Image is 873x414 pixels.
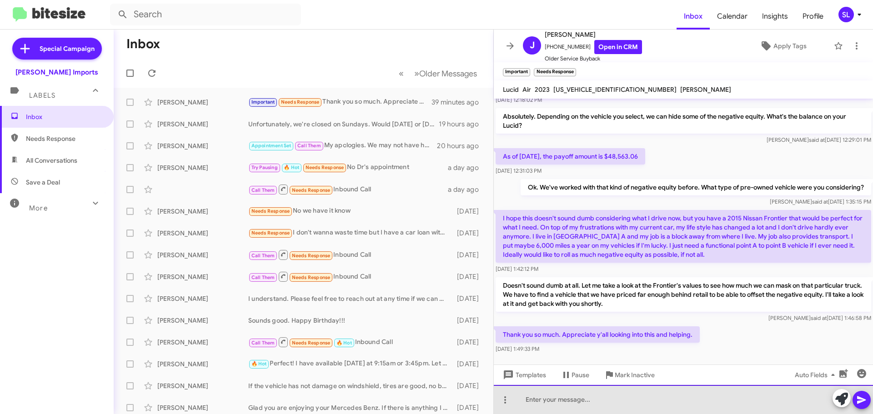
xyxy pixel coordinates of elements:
a: Profile [795,3,831,30]
p: Absolutely. Depending on the vehicle you select, we can hide some of the negative equity. What's ... [496,108,871,134]
span: Needs Response [306,165,344,170]
div: [PERSON_NAME] [157,294,248,303]
p: Doesn't sound dumb at all. Let me take a look at the Frontier's values to see how much we can mas... [496,277,871,312]
button: Next [409,64,482,83]
span: Lucid [503,85,519,94]
span: [DATE] 12:18:02 PM [496,96,542,103]
p: As of [DATE], the payoff amount is $48,563.06 [496,148,645,165]
div: Inbound Call [248,184,448,195]
span: More [29,204,48,212]
div: [PERSON_NAME] [157,207,248,216]
div: a day ago [448,163,486,172]
div: No we have it know [248,206,452,216]
span: [PERSON_NAME] [680,85,731,94]
span: Needs Response [251,208,290,214]
div: [DATE] [452,207,486,216]
div: [PERSON_NAME] [157,141,248,150]
div: Unfortunately, we're closed on Sundays. Would [DATE] or [DATE] work out for you? And yes, for a f... [248,120,439,129]
span: Call Them [251,253,275,259]
div: [PERSON_NAME] [157,163,248,172]
div: [DATE] [452,229,486,238]
div: Sounds good. Happy Birthday!!! [248,316,452,325]
span: Auto Fields [795,367,838,383]
span: « [399,68,404,79]
button: Pause [553,367,597,383]
span: [PERSON_NAME] [DATE] 1:46:58 PM [768,314,871,321]
span: [PERSON_NAME] [545,29,642,40]
div: I understand. Please feel free to reach out at any time if we can be of assistance [248,294,452,303]
span: Needs Response [26,134,103,143]
span: Older Service Buyback [545,54,642,63]
span: [DATE] 12:31:03 PM [496,167,542,174]
button: Apply Tags [736,38,829,54]
div: [PERSON_NAME] [157,338,248,347]
div: [DATE] [452,294,486,303]
span: [PERSON_NAME] [DATE] 1:35:15 PM [770,198,871,205]
span: All Conversations [26,156,77,165]
div: If the vehicle has not damage on windshield, tires are good, no body damage. It should bring betw... [248,381,452,390]
div: Inbound Call [248,336,452,348]
span: [US_VEHICLE_IDENTIFICATION_NUMBER] [553,85,677,94]
span: Insights [755,3,795,30]
span: Inbox [26,112,103,121]
div: [PERSON_NAME] [157,403,248,412]
span: Apply Tags [773,38,807,54]
span: said at [812,198,828,205]
div: [DATE] [452,272,486,281]
div: [PERSON_NAME] [157,359,248,369]
div: [DATE] [452,316,486,325]
span: Mark Inactive [615,367,655,383]
span: Try Pausing [251,165,278,170]
h1: Inbox [126,37,160,51]
span: Important [251,99,275,105]
a: Calendar [710,3,755,30]
span: Needs Response [292,274,331,280]
div: [DATE] [452,338,486,347]
span: Needs Response [292,253,331,259]
span: Appointment Set [251,143,291,149]
span: [DATE] 1:49:33 PM [496,345,539,352]
span: 🔥 Hot [251,361,267,367]
span: Call Them [251,187,275,193]
div: Glad you are enjoying your Mercedes Benz. If there is anything I can do in the future, do not hes... [248,403,452,412]
span: said at [811,314,827,321]
span: [DATE] 1:42:12 PM [496,265,538,272]
div: [PERSON_NAME] [157,120,248,129]
div: 39 minutes ago [431,98,486,107]
div: 20 hours ago [437,141,486,150]
button: Mark Inactive [597,367,662,383]
button: SL [831,7,863,22]
span: Templates [501,367,546,383]
span: Labels [29,91,55,100]
span: said at [809,136,825,143]
span: 🔥 Hot [336,340,352,346]
div: Inbound Call [248,249,452,260]
div: [PERSON_NAME] Imports [15,68,98,77]
div: Inbound Call [248,271,452,282]
div: [DATE] [452,250,486,259]
span: Call Them [251,274,275,280]
button: Templates [494,367,553,383]
div: a day ago [448,185,486,194]
div: 19 hours ago [439,120,486,129]
span: Inbox [677,3,710,30]
span: Save a Deal [26,178,60,187]
div: Thank you so much. Appreciate y'all looking into this and helping. [248,97,431,107]
div: My apologies. We may not have had the staff for a proper detail being so late in the day. I'll ha... [248,140,437,151]
div: [PERSON_NAME] [157,316,248,325]
span: J [530,38,535,53]
small: Important [503,68,530,76]
div: [DATE] [452,359,486,369]
a: Open in CRM [594,40,642,54]
span: Needs Response [292,340,331,346]
div: [PERSON_NAME] [157,229,248,238]
span: [PHONE_NUMBER] [545,40,642,54]
div: SL [838,7,854,22]
span: Pause [572,367,589,383]
p: Ok. We've worked with that kind of negative equity before. What type of pre-owned vehicle were yo... [521,179,871,195]
span: Needs Response [281,99,320,105]
span: 🔥 Hot [284,165,299,170]
span: » [414,68,419,79]
span: Special Campaign [40,44,95,53]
